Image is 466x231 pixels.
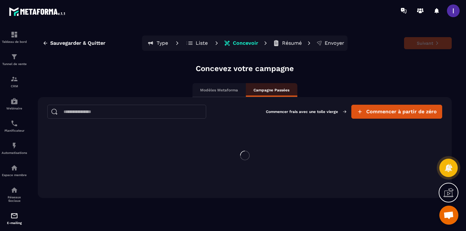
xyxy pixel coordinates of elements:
p: Webinaire [2,107,27,110]
a: formationformationTableau de bord [2,26,27,48]
img: automations [10,142,18,149]
img: logo [9,6,66,17]
a: automationsautomationsWebinaire [2,93,27,115]
button: Concevoir [222,37,260,49]
p: CRM [2,84,27,88]
a: formationformationCRM [2,70,27,93]
p: Type [157,40,168,46]
button: Liste [183,37,211,49]
p: Campagne Passées [253,88,289,93]
p: Tableau de bord [2,40,27,43]
p: Envoyer [325,40,344,46]
a: Ouvrir le chat [439,206,458,225]
button: Type [143,37,172,49]
img: automations [10,97,18,105]
img: formation [10,53,18,61]
p: Espace membre [2,173,27,177]
button: Envoyer [314,37,346,49]
a: automationsautomationsEspace membre [2,159,27,181]
button: Sauvegarder & Quitter [38,37,110,49]
button: Commencer à partir de zéro [351,105,442,119]
img: email [10,212,18,220]
a: emailemailE-mailing [2,207,27,229]
a: formationformationTunnel de vente [2,48,27,70]
span: Sauvegarder & Quitter [50,40,105,46]
p: E-mailing [2,221,27,225]
a: schedulerschedulerPlanificateur [2,115,27,137]
button: Résumé [271,37,304,49]
a: automationsautomationsAutomatisations [2,137,27,159]
p: Liste [196,40,208,46]
p: Planificateur [2,129,27,132]
img: social-network [10,186,18,194]
a: social-networksocial-networkRéseaux Sociaux [2,181,27,207]
p: Modèles Metaforma [200,88,238,93]
p: Concevez votre campagne [196,63,294,74]
p: Concevoir [233,40,258,46]
img: scheduler [10,120,18,127]
img: formation [10,31,18,38]
span: Commencer à partir de zéro [366,109,437,115]
img: formation [10,75,18,83]
img: automations [10,164,18,172]
p: Réseaux Sociaux [2,195,27,202]
p: Commencer frais avec une toile vierge [266,109,346,114]
p: Tunnel de vente [2,62,27,66]
p: Automatisations [2,151,27,155]
p: Résumé [282,40,302,46]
